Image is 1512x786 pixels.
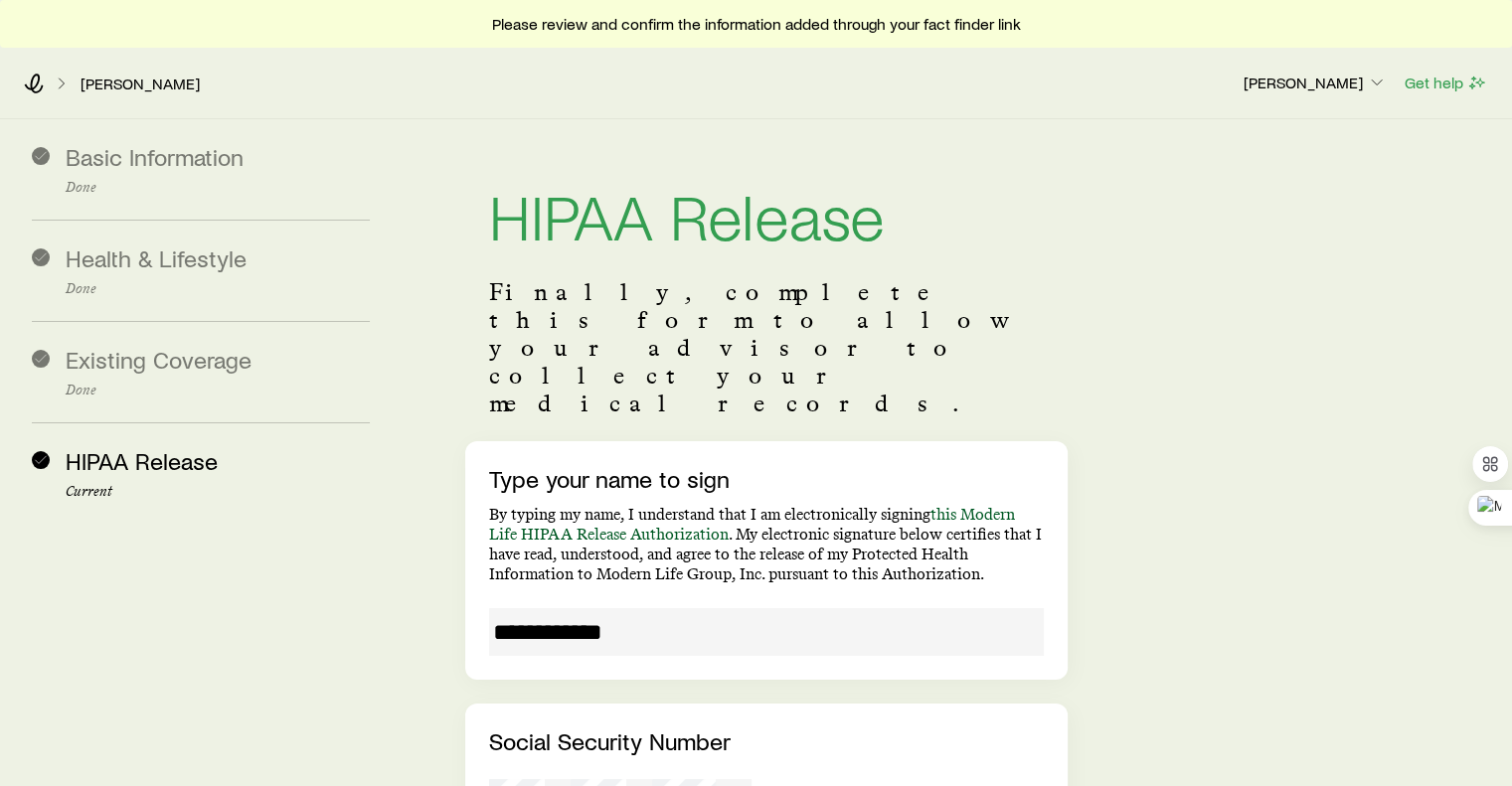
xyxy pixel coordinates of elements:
[66,180,370,196] p: Done
[492,14,1021,34] span: Please review and confirm the information added through your fact finder link
[489,278,1043,417] p: Finally, complete this form to allow your advisor to collect your medical records.
[80,75,201,93] a: [PERSON_NAME]
[1404,72,1488,94] button: Get help
[1244,73,1387,92] p: [PERSON_NAME]
[66,484,370,500] p: Current
[66,142,244,171] span: Basic Information
[66,281,370,297] p: Done
[66,446,218,475] span: HIPAA Release
[66,383,370,398] p: Done
[489,505,1043,584] p: By typing my name, I understand that I am electronically signing . My electronic signature below ...
[489,505,1015,544] a: this Modern Life HIPAA Release Authorization
[1243,72,1388,95] button: [PERSON_NAME]
[489,183,1043,246] h1: HIPAA Release
[489,465,1043,493] p: Type your name to sign
[489,727,1043,755] p: Social Security Number
[66,243,247,272] span: Health & Lifestyle
[66,345,252,374] span: Existing Coverage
